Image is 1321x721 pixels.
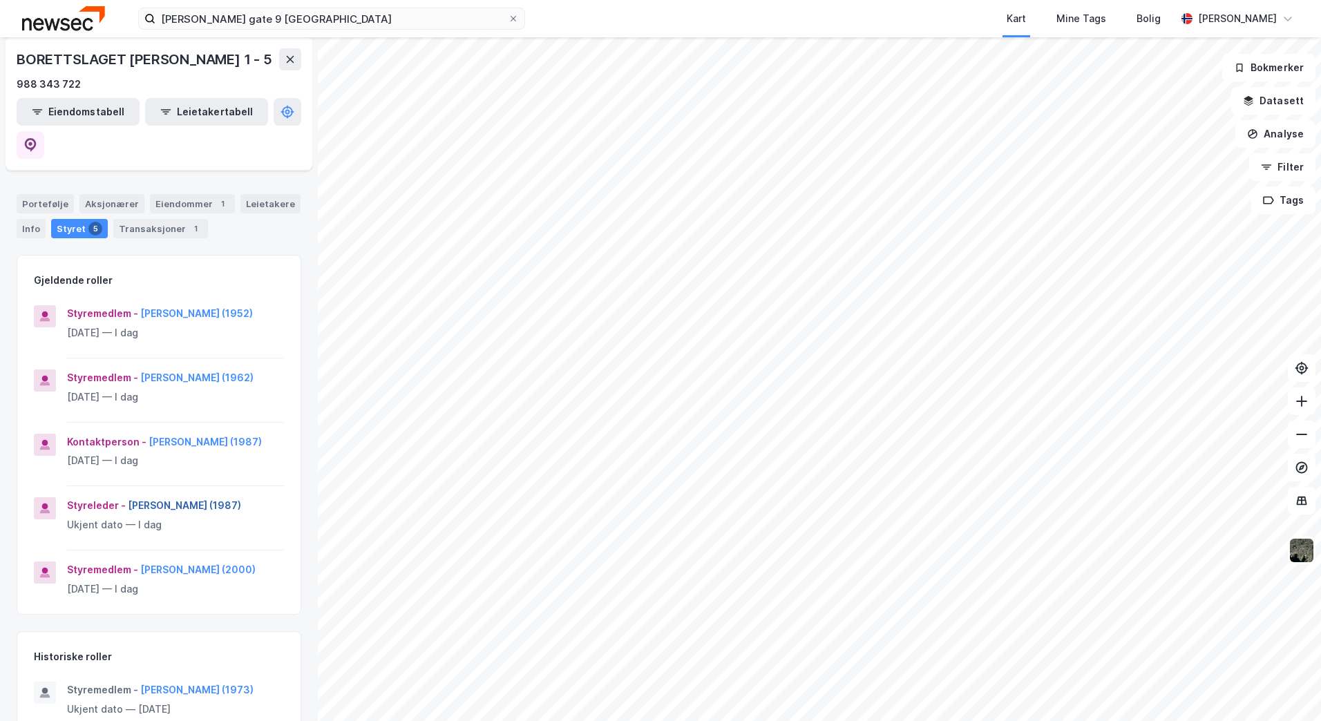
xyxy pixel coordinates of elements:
div: [DATE] — I dag [67,452,284,469]
div: Portefølje [17,194,74,213]
div: Ukjent dato — I dag [67,517,284,533]
button: Analyse [1235,120,1315,148]
img: 9k= [1289,537,1315,564]
div: Bolig [1137,10,1161,27]
div: Info [17,219,46,238]
button: Leietakertabell [145,98,268,126]
div: Leietakere [240,194,301,213]
button: Bokmerker [1222,54,1315,81]
div: Mine Tags [1056,10,1106,27]
div: 1 [216,197,229,211]
button: Filter [1249,153,1315,181]
div: [DATE] — I dag [67,581,284,597]
img: newsec-logo.f6e21ccffca1b3a03d2d.png [22,6,105,30]
div: Aksjonærer [79,194,144,213]
div: Transaksjoner [113,219,208,238]
button: Tags [1251,186,1315,214]
div: 1 [189,222,202,235]
div: BORETTSLAGET [PERSON_NAME] 1 - 5 [17,48,275,70]
div: [DATE] — I dag [67,325,284,341]
div: [PERSON_NAME] [1198,10,1277,27]
div: Styret [51,219,108,238]
div: Kart [1007,10,1026,27]
div: 5 [88,222,102,235]
div: Eiendommer [150,194,235,213]
div: Ukjent dato — [DATE] [67,701,284,718]
iframe: Chat Widget [1252,655,1321,721]
div: 988 343 722 [17,76,81,93]
div: [DATE] — I dag [67,389,284,405]
button: Eiendomstabell [17,98,140,126]
div: Historiske roller [34,648,112,665]
input: Søk på adresse, matrikkel, gårdeiere, leietakere eller personer [155,8,508,29]
div: Gjeldende roller [34,272,113,289]
div: Kontrollprogram for chat [1252,655,1321,721]
button: Datasett [1231,87,1315,115]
